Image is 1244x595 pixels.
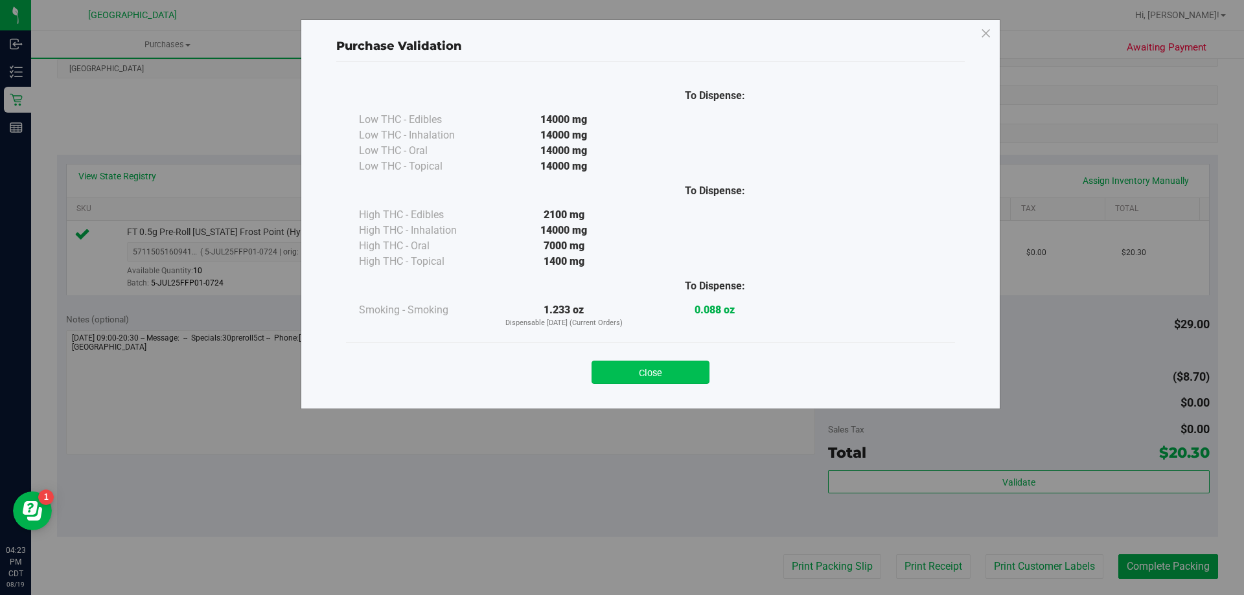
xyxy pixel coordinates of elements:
span: Purchase Validation [336,39,462,53]
div: High THC - Topical [359,254,489,269]
div: High THC - Oral [359,238,489,254]
div: 14000 mg [489,143,639,159]
div: Low THC - Inhalation [359,128,489,143]
div: Smoking - Smoking [359,302,489,318]
iframe: Resource center unread badge [38,489,54,505]
p: Dispensable [DATE] (Current Orders) [489,318,639,329]
div: 1.233 oz [489,302,639,329]
div: Low THC - Edibles [359,112,489,128]
div: 7000 mg [489,238,639,254]
strong: 0.088 oz [695,304,735,316]
iframe: Resource center [13,491,52,530]
div: 14000 mg [489,223,639,238]
div: 14000 mg [489,159,639,174]
div: To Dispense: [639,278,790,294]
div: 2100 mg [489,207,639,223]
div: To Dispense: [639,88,790,104]
div: Low THC - Oral [359,143,489,159]
div: To Dispense: [639,183,790,199]
div: High THC - Edibles [359,207,489,223]
div: 14000 mg [489,128,639,143]
div: Low THC - Topical [359,159,489,174]
div: High THC - Inhalation [359,223,489,238]
div: 14000 mg [489,112,639,128]
button: Close [592,361,709,384]
div: 1400 mg [489,254,639,269]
